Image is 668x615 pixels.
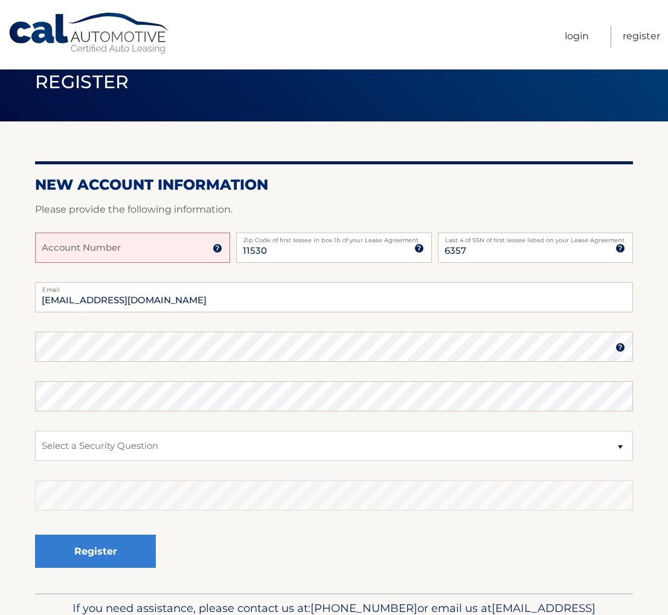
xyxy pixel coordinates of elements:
span: Register [35,71,129,93]
input: SSN or EIN (last 4 digits only) [438,233,633,263]
span: [PHONE_NUMBER] [310,601,417,615]
p: Please provide the following information. [35,201,633,218]
input: Zip Code [236,233,431,263]
input: Account Number [35,233,230,263]
a: Register [623,26,660,47]
img: tooltip.svg [213,243,222,253]
a: Login [565,26,589,47]
button: Register [35,535,156,568]
img: tooltip.svg [414,243,424,253]
a: Cal Automotive [8,12,171,55]
input: Email [35,282,633,312]
img: tooltip.svg [615,243,625,253]
label: Last 4 of SSN of first lessee listed on your Lease Agreement [438,233,633,242]
label: Zip Code of first lessee in box 1b of your Lease Agreement [236,233,431,242]
label: Email [35,282,633,292]
h2: New Account Information [35,176,633,194]
img: tooltip.svg [615,343,625,352]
